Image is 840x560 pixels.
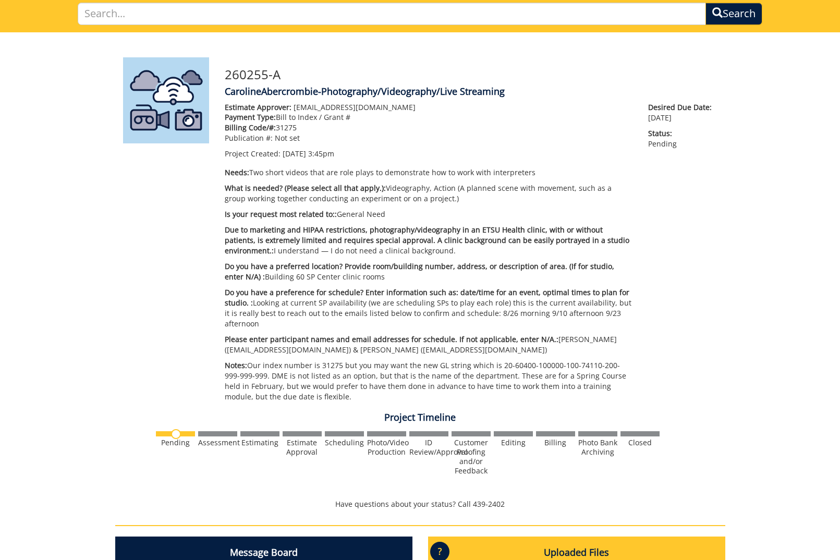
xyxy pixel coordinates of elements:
input: Search... [78,3,706,25]
div: Pending [156,438,195,447]
div: Billing [536,438,575,447]
div: Estimate Approval [283,438,322,457]
p: Videography, Action (A planned scene with movement, such as a group working together conducting a... [225,183,633,204]
span: Publication #: [225,133,273,143]
p: [EMAIL_ADDRESS][DOMAIN_NAME] [225,102,633,113]
div: ID Review/Approval [409,438,448,457]
p: [PERSON_NAME] ( [EMAIL_ADDRESS][DOMAIN_NAME] ) & [PERSON_NAME] ( [EMAIL_ADDRESS][DOMAIN_NAME] ) [225,334,633,355]
div: Photo/Video Production [367,438,406,457]
p: General Need [225,209,633,220]
span: Needs: [225,167,249,177]
span: Do you have a preference for schedule? Enter information such as: date/time for an event, optimal... [225,287,629,308]
span: Project Created: [225,149,281,159]
span: What is needed? (Please select all that apply.): [225,183,386,193]
p: Have questions about your status? Call 439-2402 [115,499,725,509]
span: [DATE] 3:45pm [283,149,334,159]
p: 31275 [225,123,633,133]
div: Scheduling [325,438,364,447]
div: Editing [494,438,533,447]
h3: 260255-A [225,68,717,81]
span: Payment Type: [225,112,276,122]
div: Assessment [198,438,237,447]
span: Do you have a preferred location? Provide room/building number, address, or description of area. ... [225,261,614,282]
button: Search [705,3,762,25]
span: Desired Due Date: [648,102,717,113]
p: Pending [648,128,717,149]
span: Estimate Approver: [225,102,291,112]
span: Status: [648,128,717,139]
div: Estimating [240,438,279,447]
p: Two short videos that are role plays to demonstrate how to work with interpreters [225,167,633,178]
div: Photo Bank Archiving [578,438,617,457]
p: I understand — I do not need a clinical background. [225,225,633,256]
p: [DATE] [648,102,717,123]
h4: CarolineAbercrombie-Photography/Videography/Live Streaming [225,87,717,97]
h4: Project Timeline [115,412,725,423]
span: Not set [275,133,300,143]
span: Due to marketing and HIPAA restrictions, photography/videography in an ETSU Health clinic, with o... [225,225,629,255]
p: Our index number is 31275 but you may want the new GL string which is 20-60400-100000-100-74110-2... [225,360,633,402]
span: Is your request most related to:: [225,209,337,219]
div: Customer Proofing and/or Feedback [452,438,491,476]
span: Billing Code/#: [225,123,276,132]
p: Looking at current SP availability (we are scheduling SPs to play each role) this is the current ... [225,287,633,329]
span: Please enter participant names and email addresses for schedule. If not applicable, enter N/A.: [225,334,558,344]
img: no [171,429,181,439]
span: Notes: [225,360,247,370]
div: Closed [620,438,660,447]
p: Bill to Index / Grant # [225,112,633,123]
img: Product featured image [123,57,209,143]
p: Building 60 SP Center clinic rooms [225,261,633,282]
